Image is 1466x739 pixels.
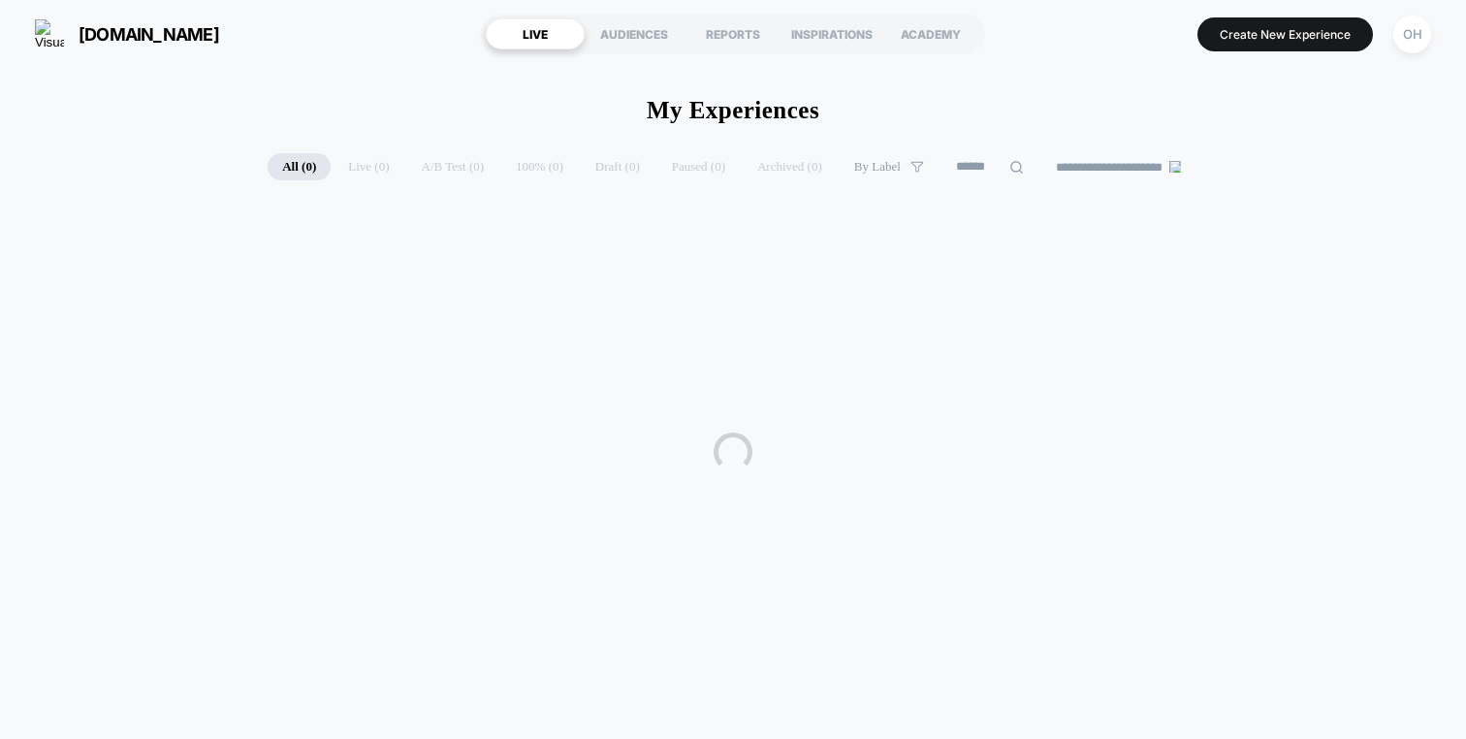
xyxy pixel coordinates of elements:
[881,18,980,49] div: ACADEMY
[1169,161,1181,173] img: end
[585,18,684,49] div: AUDIENCES
[1197,17,1373,51] button: Create New Experience
[79,24,219,45] span: [DOMAIN_NAME]
[29,18,225,49] button: [DOMAIN_NAME]
[854,159,901,175] span: By Label
[684,18,782,49] div: REPORTS
[782,18,881,49] div: INSPIRATIONS
[35,19,64,48] img: Visually logo
[1387,15,1437,54] button: OH
[1393,16,1431,53] div: OH
[268,153,331,180] span: All ( 0 )
[647,97,819,124] h1: My Experiences
[486,18,585,49] div: LIVE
